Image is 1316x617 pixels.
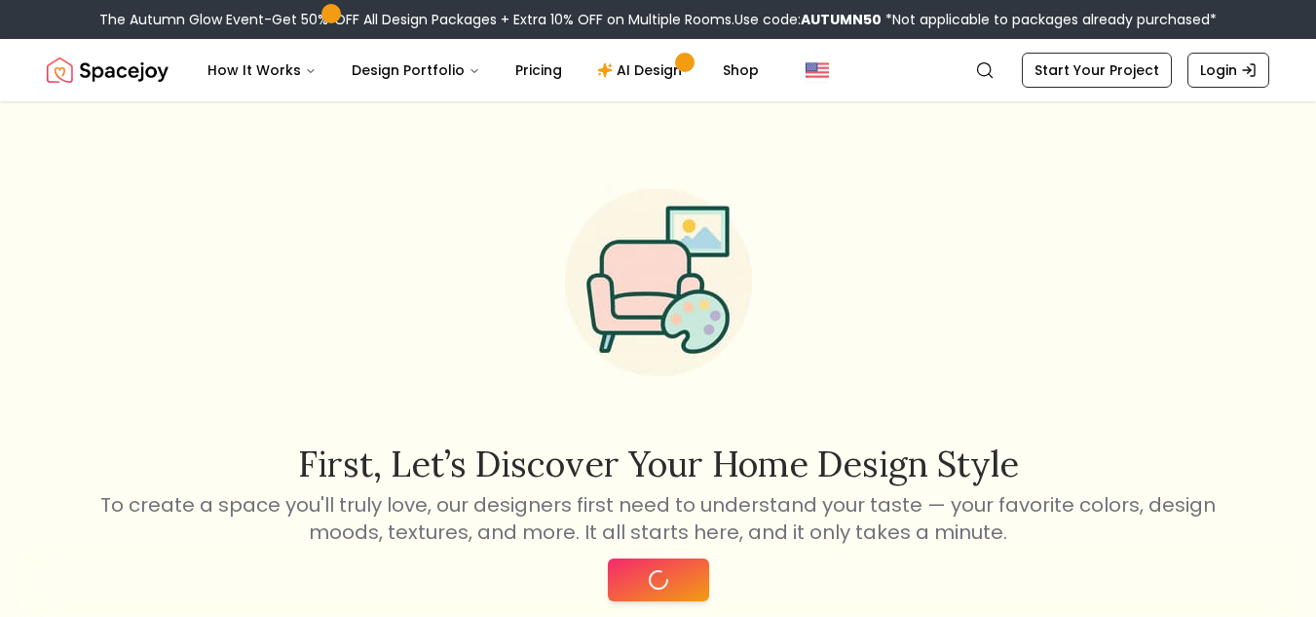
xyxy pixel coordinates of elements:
[1022,53,1172,88] a: Start Your Project
[47,51,169,90] a: Spacejoy
[882,10,1217,29] span: *Not applicable to packages already purchased*
[582,51,703,90] a: AI Design
[806,58,829,82] img: United States
[97,444,1220,483] h2: First, let’s discover your home design style
[801,10,882,29] b: AUTUMN50
[192,51,774,90] nav: Main
[1187,53,1269,88] a: Login
[99,10,1217,29] div: The Autumn Glow Event-Get 50% OFF All Design Packages + Extra 10% OFF on Multiple Rooms.
[534,158,783,407] img: Start Style Quiz Illustration
[500,51,578,90] a: Pricing
[47,39,1269,101] nav: Global
[192,51,332,90] button: How It Works
[336,51,496,90] button: Design Portfolio
[97,491,1220,546] p: To create a space you'll truly love, our designers first need to understand your taste — your fav...
[47,51,169,90] img: Spacejoy Logo
[734,10,882,29] span: Use code:
[707,51,774,90] a: Shop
